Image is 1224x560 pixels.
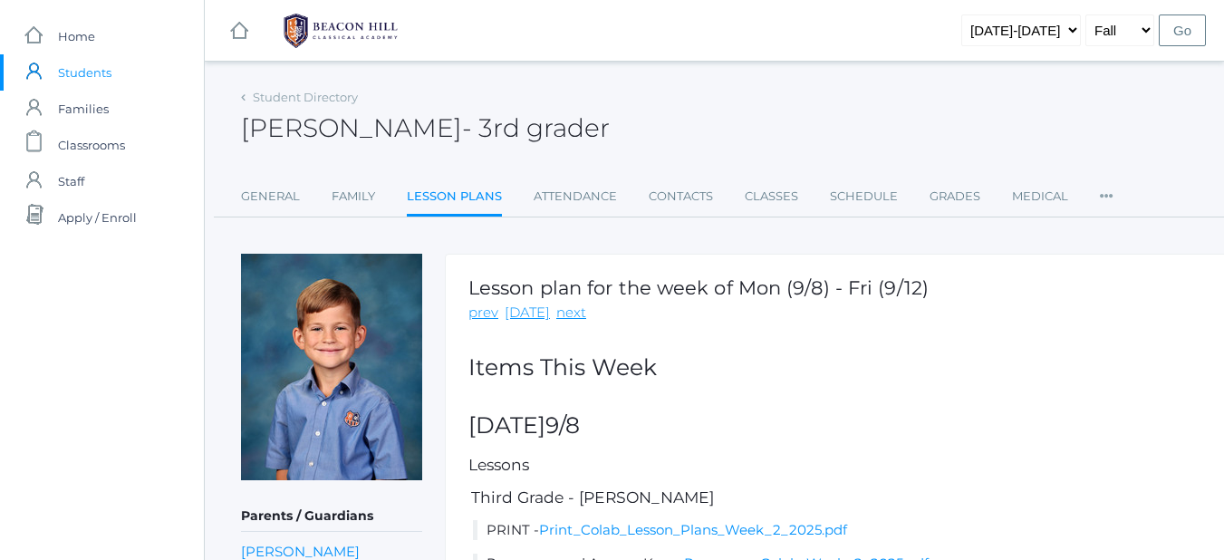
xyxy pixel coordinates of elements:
[58,127,125,163] span: Classrooms
[407,179,502,217] a: Lesson Plans
[830,179,898,215] a: Schedule
[241,254,422,480] img: Dustin Laubacher
[745,179,798,215] a: Classes
[241,114,610,142] h2: [PERSON_NAME]
[253,90,358,104] a: Student Directory
[545,411,580,439] span: 9/8
[273,8,409,53] img: BHCALogos-05-308ed15e86a5a0abce9b8dd61676a3503ac9727e845dece92d48e8588c001991.png
[534,179,617,215] a: Attendance
[58,199,137,236] span: Apply / Enroll
[468,277,929,298] h1: Lesson plan for the week of Mon (9/8) - Fri (9/12)
[649,179,713,215] a: Contacts
[462,112,610,143] span: - 3rd grader
[58,163,84,199] span: Staff
[241,179,300,215] a: General
[58,54,111,91] span: Students
[556,303,586,323] a: next
[1159,14,1206,46] input: Go
[1012,179,1068,215] a: Medical
[241,501,422,532] h5: Parents / Guardians
[468,303,498,323] a: prev
[58,91,109,127] span: Families
[332,179,375,215] a: Family
[930,179,980,215] a: Grades
[58,18,95,54] span: Home
[539,521,847,538] a: Print_Colab_Lesson_Plans_Week_2_2025.pdf
[505,303,550,323] a: [DATE]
